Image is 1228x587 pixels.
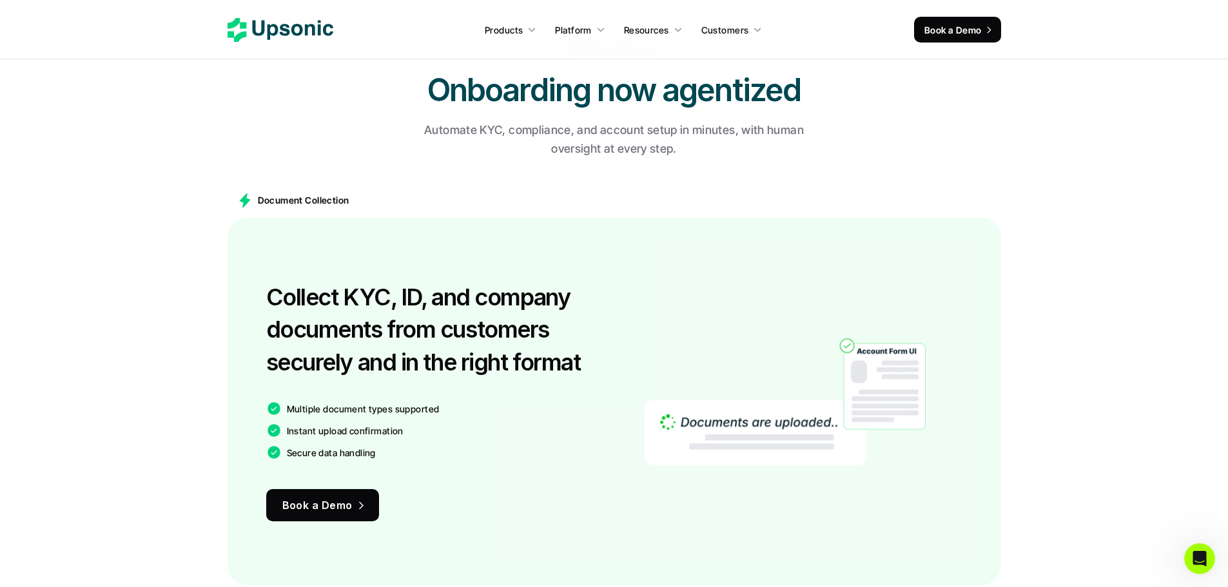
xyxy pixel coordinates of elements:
[287,402,440,416] p: Multiple document types supported
[287,424,404,438] p: Instant upload confirmation
[421,68,808,111] h2: Onboarding now agentized
[701,23,749,37] p: Customers
[266,281,608,378] h3: Collect KYC, ID, and company documents from customers securely and in the right format
[266,489,379,521] a: Book a Demo
[282,496,353,515] p: Book a Demo
[924,23,982,37] p: Book a Demo
[477,18,544,41] a: Products
[258,193,349,207] p: Document Collection
[624,23,669,37] p: Resources
[405,121,824,159] p: Automate KYC, compliance, and account setup in minutes, with human oversight at every step.
[485,23,523,37] p: Products
[287,446,376,459] p: Secure data handling
[555,23,591,37] p: Platform
[1184,543,1215,574] iframe: Intercom live chat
